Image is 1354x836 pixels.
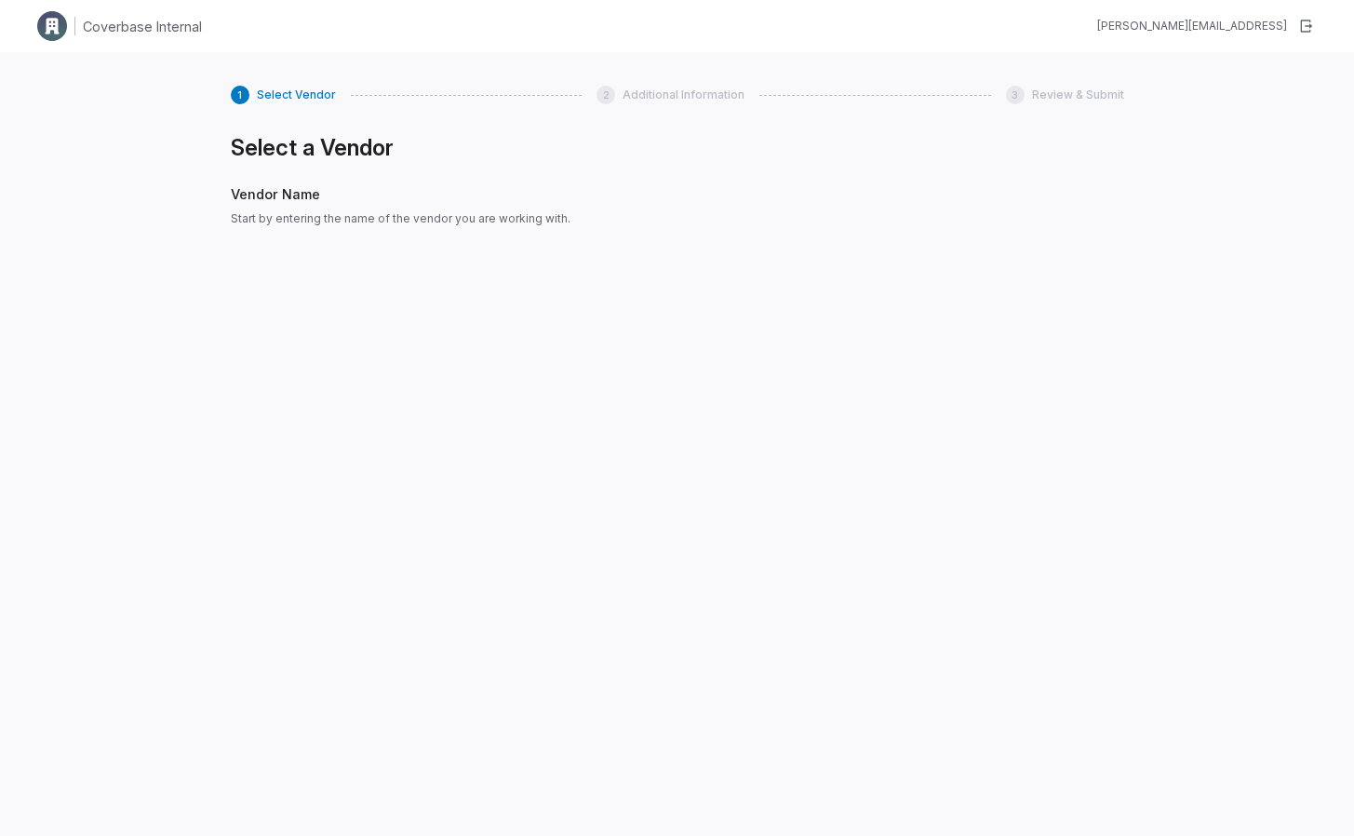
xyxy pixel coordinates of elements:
[1006,86,1025,104] div: 3
[623,88,744,102] span: Additional Information
[83,17,202,36] h1: Coverbase Internal
[597,86,615,104] div: 2
[231,184,816,204] span: Vendor Name
[1032,88,1124,102] span: Review & Submit
[231,134,816,162] h1: Select a Vendor
[231,86,249,104] div: 1
[231,211,816,226] span: Start by entering the name of the vendor you are working with.
[1097,19,1287,34] div: [PERSON_NAME][EMAIL_ADDRESS]
[37,11,67,41] img: Clerk Logo
[257,88,336,102] span: Select Vendor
